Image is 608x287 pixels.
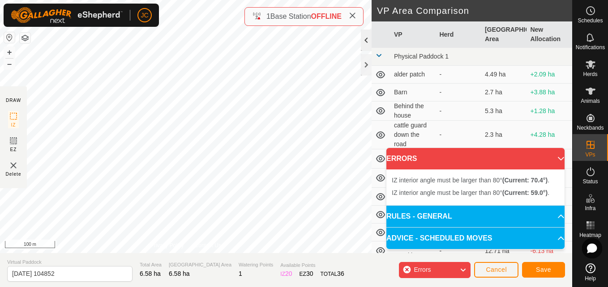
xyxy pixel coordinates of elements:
[6,171,21,177] span: Delete
[481,84,527,101] td: 2.7 ha
[582,179,598,184] span: Status
[386,148,565,169] p-accordion-header: ERRORS
[585,152,595,157] span: VPs
[579,232,601,238] span: Heatmap
[195,241,221,249] a: Contact Us
[270,13,311,20] span: Base Station
[150,241,184,249] a: Privacy Policy
[321,269,344,279] div: TOTAL
[386,211,452,222] span: RULES - GENERAL
[8,160,19,171] img: VP
[439,88,478,97] div: -
[390,84,436,101] td: Barn
[536,266,551,273] span: Save
[300,269,313,279] div: EZ
[390,241,436,261] td: Dock 2 transition
[527,101,572,121] td: +1.28 ha
[436,21,481,48] th: Herd
[439,246,478,256] div: -
[4,47,15,58] button: +
[7,258,133,266] span: Virtual Paddock
[583,72,597,77] span: Herds
[306,270,313,277] span: 30
[576,45,605,50] span: Notifications
[481,241,527,261] td: 12.71 ha
[502,189,548,196] b: (Current: 59.0°)
[502,177,548,184] b: (Current: 70.4°)
[573,260,608,285] a: Help
[581,98,600,104] span: Animals
[337,270,344,277] span: 36
[439,70,478,79] div: -
[11,122,16,128] span: IZ
[390,66,436,84] td: alder patch
[386,206,565,227] p-accordion-header: RULES - GENERAL
[486,266,507,273] span: Cancel
[481,21,527,48] th: [GEOGRAPHIC_DATA] Area
[140,270,161,277] span: 6.58 ha
[266,13,270,20] span: 1
[522,262,565,278] button: Save
[578,18,603,23] span: Schedules
[141,11,148,20] span: JC
[6,97,21,104] div: DRAW
[527,66,572,84] td: +2.09 ha
[585,206,595,211] span: Infra
[527,241,572,261] td: -6.13 ha
[4,32,15,43] button: Reset Map
[481,121,527,149] td: 2.3 ha
[169,261,231,269] span: [GEOGRAPHIC_DATA] Area
[11,7,123,23] img: Gallagher Logo
[386,169,565,205] p-accordion-content: ERRORS
[239,270,242,277] span: 1
[239,261,273,269] span: Watering Points
[386,228,565,249] p-accordion-header: ADVICE - SCHEDULED MOVES
[527,21,572,48] th: New Allocation
[169,270,190,277] span: 6.58 ha
[577,125,604,131] span: Neckbands
[439,106,478,116] div: -
[386,153,417,164] span: ERRORS
[394,53,449,60] span: Physical Paddock 1
[527,84,572,101] td: +3.88 ha
[140,261,162,269] span: Total Area
[392,189,549,196] span: IZ interior angle must be larger than 80° .
[390,21,436,48] th: VP
[481,66,527,84] td: 4.49 ha
[280,269,292,279] div: IZ
[439,130,478,139] div: -
[414,266,431,273] span: Errors
[585,276,596,281] span: Help
[20,33,30,43] button: Map Layers
[285,270,292,277] span: 20
[390,101,436,121] td: Behind the house
[527,121,572,149] td: +4.28 ha
[10,146,17,153] span: EZ
[386,233,492,244] span: ADVICE - SCHEDULED MOVES
[311,13,342,20] span: OFFLINE
[392,177,549,184] span: IZ interior angle must be larger than 80° .
[4,59,15,69] button: –
[377,5,572,16] h2: VP Area Comparison
[474,262,518,278] button: Cancel
[280,262,344,269] span: Available Points
[481,101,527,121] td: 5.3 ha
[390,121,436,149] td: cattle guard down the road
